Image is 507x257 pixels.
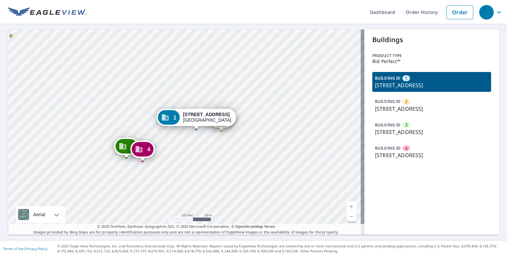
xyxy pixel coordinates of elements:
p: BUILDING ID [375,145,400,151]
a: Order [446,5,473,19]
div: [GEOGRAPHIC_DATA] [183,112,231,123]
p: Bid Perfect™ [372,59,491,64]
p: [STREET_ADDRESS] [375,105,488,113]
span: 3 [405,122,407,128]
img: EV Logo [8,7,86,17]
span: 4 [405,145,407,152]
p: BUILDING ID [375,98,400,104]
p: © 2025 Eagle View Technologies, Inc. and Pictometry International Corp. All Rights Reserved. Repo... [57,244,504,254]
p: [STREET_ADDRESS] [375,81,488,89]
a: Terms of Use [3,246,24,251]
strong: [STREET_ADDRESS] [183,112,230,117]
p: BUILDING ID [375,75,400,81]
span: 2 [405,98,407,105]
p: [STREET_ADDRESS] [375,128,488,136]
div: Dropped pin, building 4, Commercial property, 1742 Canton Ave NW Canton, OH 44708 [130,141,155,161]
div: Dropped pin, building 1, Commercial property, 1800 Canton Ave NW Canton, OH 44708 [157,109,236,129]
p: Buildings [372,35,491,45]
p: BUILDING ID [375,122,400,128]
div: Aerial [16,206,65,223]
span: 1 [405,75,407,82]
a: OpenStreetMap [235,224,263,229]
p: [STREET_ADDRESS] [375,151,488,159]
span: © 2025 TomTom, Earthstar Geographics SIO, © 2025 Microsoft Corporation, © [97,224,275,229]
span: 1 [173,115,176,120]
a: Terms [264,224,275,229]
p: | [3,247,47,251]
div: Aerial [31,206,47,223]
div: Dropped pin, building 3, Commercial property, 1742 Canton Ave NW Canton, OH 44708 [114,138,139,158]
a: Privacy Policy [26,246,47,251]
a: Current Level 17, Zoom In [346,202,356,212]
p: Product type [372,53,491,59]
span: 4 [147,147,150,152]
p: Images provided by Bing Maps are for property identification purposes only and are not a represen... [8,224,364,235]
a: Current Level 17, Zoom Out [346,212,356,222]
